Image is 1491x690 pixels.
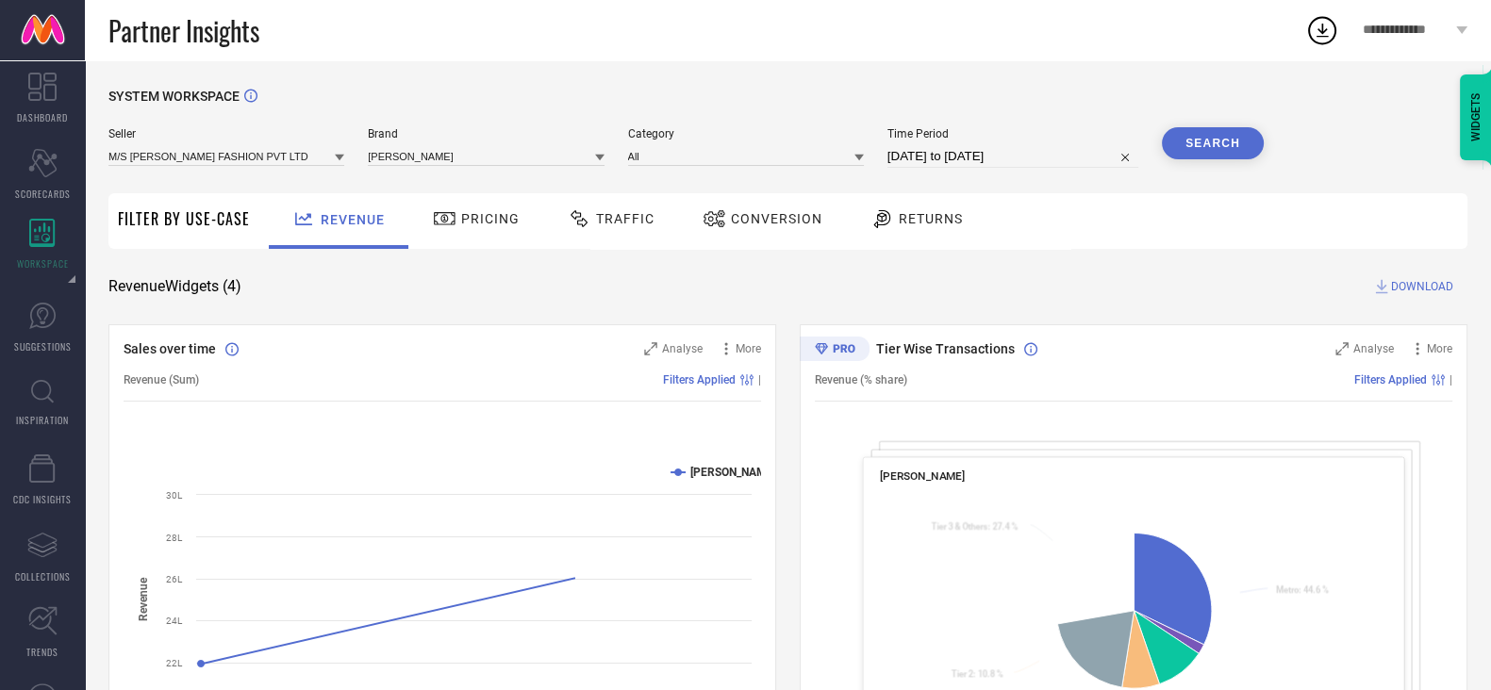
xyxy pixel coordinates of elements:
[690,466,776,479] text: [PERSON_NAME]
[15,187,71,201] span: SCORECARDS
[368,127,604,140] span: Brand
[14,339,72,353] span: SUGGESTIONS
[880,469,966,483] span: [PERSON_NAME]
[124,341,216,356] span: Sales over time
[124,373,199,386] span: Revenue (Sum)
[663,373,736,386] span: Filters Applied
[800,337,870,365] div: Premium
[1427,342,1452,355] span: More
[137,577,150,621] tspan: Revenue
[899,211,963,226] span: Returns
[108,89,240,104] span: SYSTEM WORKSPACE
[166,658,183,668] text: 22L
[108,11,259,50] span: Partner Insights
[815,373,907,386] span: Revenue (% share)
[13,492,72,506] span: CDC INSIGHTS
[1353,342,1394,355] span: Analyse
[951,668,1002,679] text: : 10.8 %
[1335,342,1349,355] svg: Zoom
[16,413,69,427] span: INSPIRATION
[26,645,58,659] span: TRENDS
[166,533,183,543] text: 28L
[758,373,761,386] span: |
[1450,373,1452,386] span: |
[736,342,761,355] span: More
[118,207,250,230] span: Filter By Use-Case
[1275,584,1298,595] tspan: Metro
[596,211,654,226] span: Traffic
[876,341,1015,356] span: Tier Wise Transactions
[951,668,972,679] tspan: Tier 2
[1162,127,1264,159] button: Search
[1305,13,1339,47] div: Open download list
[321,212,385,227] span: Revenue
[731,211,822,226] span: Conversion
[887,145,1138,168] input: Select time period
[662,342,703,355] span: Analyse
[1391,277,1453,296] span: DOWNLOAD
[17,256,69,271] span: WORKSPACE
[461,211,520,226] span: Pricing
[15,569,71,583] span: COLLECTIONS
[108,277,241,296] span: Revenue Widgets ( 4 )
[166,490,183,501] text: 30L
[1354,373,1427,386] span: Filters Applied
[644,342,657,355] svg: Zoom
[931,521,1018,532] text: : 27.4 %
[1275,584,1328,595] text: : 44.6 %
[887,127,1138,140] span: Time Period
[166,574,183,584] text: 26L
[166,616,183,626] text: 24L
[108,127,344,140] span: Seller
[628,127,864,140] span: Category
[17,110,68,124] span: DASHBOARD
[931,521,987,532] tspan: Tier 3 & Others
